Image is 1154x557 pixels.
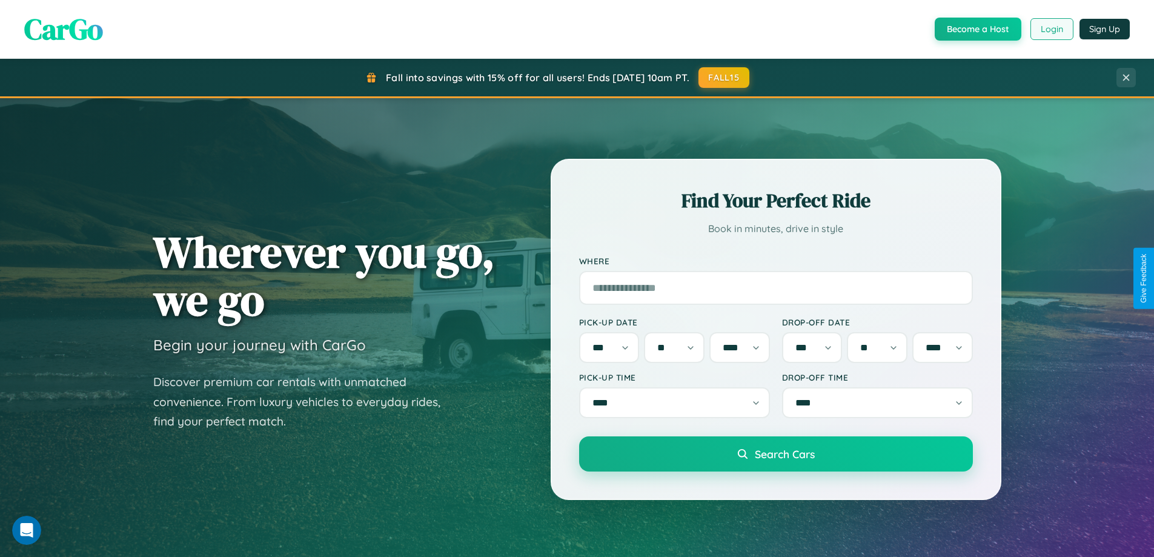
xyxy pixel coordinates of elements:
label: Pick-up Date [579,317,770,327]
p: Book in minutes, drive in style [579,220,973,238]
div: Give Feedback [1139,254,1148,303]
span: Search Cars [755,447,815,461]
span: CarGo [24,9,103,49]
label: Drop-off Date [782,317,973,327]
h3: Begin your journey with CarGo [153,336,366,354]
iframe: Intercom live chat [12,516,41,545]
button: Search Cars [579,436,973,472]
label: Where [579,256,973,266]
button: Become a Host [935,18,1021,41]
button: FALL15 [698,67,749,88]
h1: Wherever you go, we go [153,228,495,324]
button: Sign Up [1079,19,1130,39]
label: Drop-off Time [782,372,973,382]
h2: Find Your Perfect Ride [579,187,973,214]
button: Login [1030,18,1073,40]
span: Fall into savings with 15% off for all users! Ends [DATE] 10am PT. [386,72,689,84]
p: Discover premium car rentals with unmatched convenience. From luxury vehicles to everyday rides, ... [153,372,456,432]
label: Pick-up Time [579,372,770,382]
